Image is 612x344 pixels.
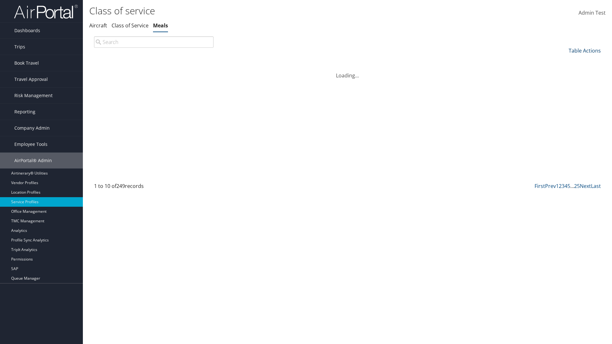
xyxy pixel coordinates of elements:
a: Meals [153,22,168,29]
a: 5 [567,183,570,190]
a: 4 [565,183,567,190]
div: Loading... [89,64,606,79]
span: Trips [14,39,25,55]
img: airportal-logo.png [14,4,78,19]
span: 249 [116,183,125,190]
a: 1 [556,183,559,190]
span: Book Travel [14,55,39,71]
a: 25 [574,183,580,190]
span: Admin Test [579,9,606,16]
a: Next [580,183,591,190]
a: 2 [559,183,562,190]
span: Company Admin [14,120,50,136]
a: Aircraft [89,22,107,29]
span: Employee Tools [14,136,47,152]
input: Search [94,36,214,48]
a: Last [591,183,601,190]
span: Travel Approval [14,71,48,87]
span: AirPortal® Admin [14,153,52,168]
a: Admin Test [579,3,606,23]
div: 1 to 10 of records [94,182,214,193]
a: 3 [562,183,565,190]
span: Reporting [14,104,35,120]
a: First [535,183,545,190]
span: Dashboards [14,23,40,39]
h1: Class of service [89,4,433,18]
a: Table Actions [569,47,601,54]
a: Prev [545,183,556,190]
a: Class of Service [112,22,149,29]
span: … [570,183,574,190]
span: Risk Management [14,88,53,104]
